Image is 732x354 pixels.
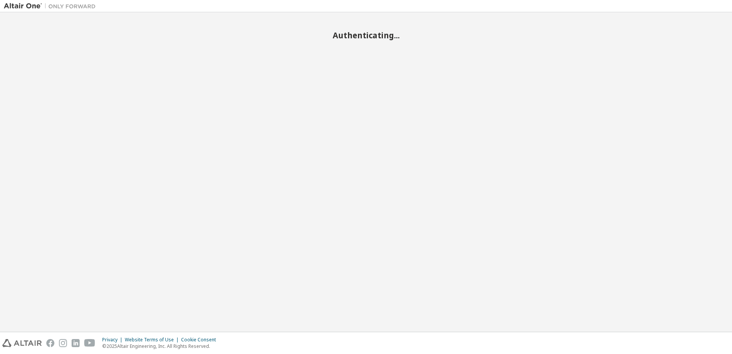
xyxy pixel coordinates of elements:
[84,339,95,347] img: youtube.svg
[4,30,728,40] h2: Authenticating...
[125,337,181,343] div: Website Terms of Use
[59,339,67,347] img: instagram.svg
[4,2,100,10] img: Altair One
[181,337,221,343] div: Cookie Consent
[102,337,125,343] div: Privacy
[2,339,42,347] img: altair_logo.svg
[102,343,221,349] p: © 2025 Altair Engineering, Inc. All Rights Reserved.
[72,339,80,347] img: linkedin.svg
[46,339,54,347] img: facebook.svg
